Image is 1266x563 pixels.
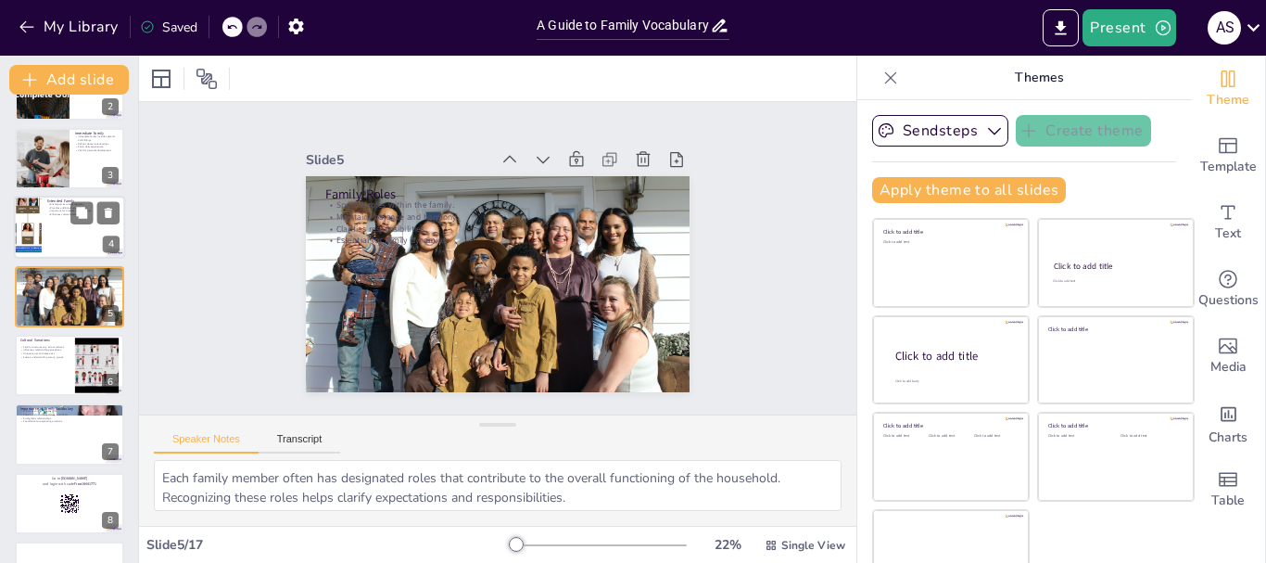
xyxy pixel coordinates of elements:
[20,268,119,274] p: Family Roles
[1211,491,1245,511] span: Table
[1191,256,1265,323] div: Get real-time input from your audience
[20,349,70,352] p: Influences relationship perceptions.
[102,167,119,184] div: 3
[102,305,119,322] div: 5
[15,403,124,465] div: 7
[14,196,125,259] div: 4
[974,434,1016,439] div: Click to add text
[1082,9,1175,46] button: Present
[929,434,970,439] div: Click to add text
[20,272,119,275] p: Specific roles within the family.
[1048,325,1181,332] div: Click to add title
[9,65,129,95] button: Add slide
[338,164,678,248] p: Specific roles within the family.
[1054,261,1177,272] div: Click to add title
[20,279,119,283] p: Clarifies responsibilities.
[705,536,750,554] div: 22 %
[1053,279,1176,284] div: Click to add text
[537,12,710,39] input: Insert title
[47,206,120,210] p: Provides additional support.
[146,64,176,94] div: Layout
[154,460,842,511] textarea: Each family member often has designated roles that contribute to the overall functioning of the h...
[75,131,119,136] p: Immediate Family
[20,410,119,414] p: Enhances communication skills.
[47,213,120,217] p: Enhances cultural understanding.
[336,176,677,260] p: Maintains balance and harmony.
[20,338,70,343] p: Cultural Variations
[334,187,674,271] p: Clarifies responsibilities.
[75,146,119,149] p: Share daily experiences.
[154,433,259,454] button: Speaker Notes
[1210,357,1247,377] span: Media
[75,135,119,142] p: Immediate family includes parents and siblings.
[20,481,119,487] p: and login with code
[1191,189,1265,256] div: Add text boxes
[259,433,341,454] button: Transcript
[20,355,70,359] p: Fosters understanding among groups.
[102,443,119,460] div: 7
[872,177,1066,203] button: Apply theme to all slides
[20,420,119,424] p: Foundation for expressing emotions.
[883,228,1016,236] div: Click to add title
[61,476,88,480] strong: [DOMAIN_NAME]
[781,538,845,553] span: Single View
[70,202,93,224] button: Duplicate Slide
[1208,11,1241,45] div: A S
[20,476,119,481] p: Go to
[20,406,119,412] p: Importance of Family Vocabulary
[1191,56,1265,122] div: Change the overall theme
[1191,323,1265,390] div: Add images, graphics, shapes or video
[340,151,682,240] p: Family Roles
[905,56,1172,100] p: Themes
[20,417,119,421] p: Strengthens relationships.
[1207,90,1249,110] span: Theme
[20,282,119,286] p: Essential for family dynamics.
[47,198,120,204] p: Extended Family
[1191,390,1265,456] div: Add charts and graphs
[1191,122,1265,189] div: Add ready made slides
[895,379,1012,384] div: Click to add body
[883,240,1016,245] div: Click to add text
[140,19,197,36] div: Saved
[146,536,509,554] div: Slide 5 / 17
[872,115,1008,147] button: Sendsteps
[1200,157,1257,177] span: Template
[196,68,218,90] span: Position
[14,12,126,42] button: My Library
[15,266,124,327] div: 5
[1209,428,1247,448] span: Charts
[15,128,124,189] div: 3
[15,473,124,534] div: 8
[102,512,119,529] div: 8
[883,434,925,439] div: Click to add text
[329,113,513,169] div: Slide 5
[75,142,119,146] p: Defines closest relationships.
[1191,456,1265,523] div: Add a table
[20,275,119,279] p: Maintains balance and harmony.
[97,202,120,224] button: Delete Slide
[15,335,124,396] div: 6
[75,148,119,152] p: Vital for personal development.
[47,203,120,207] p: Encompasses various relatives.
[1198,290,1259,311] span: Questions
[1048,422,1181,429] div: Click to add title
[20,414,119,417] p: Fosters understanding among individuals.
[102,374,119,390] div: 6
[1208,9,1241,46] button: A S
[1043,9,1079,46] button: Export to PowerPoint
[20,352,70,355] p: Unique terms and roles exist.
[20,345,70,349] p: Family structures vary across cultures.
[47,210,120,213] p: Important for broader family context.
[1120,434,1179,439] div: Click to add text
[883,422,1016,429] div: Click to add title
[103,237,120,253] div: 4
[102,98,119,115] div: 2
[331,199,671,283] p: Essential for family dynamics.
[1215,224,1241,244] span: Text
[895,349,1014,365] div: Click to add title
[1048,434,1107,439] div: Click to add text
[1016,115,1151,147] button: Create theme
